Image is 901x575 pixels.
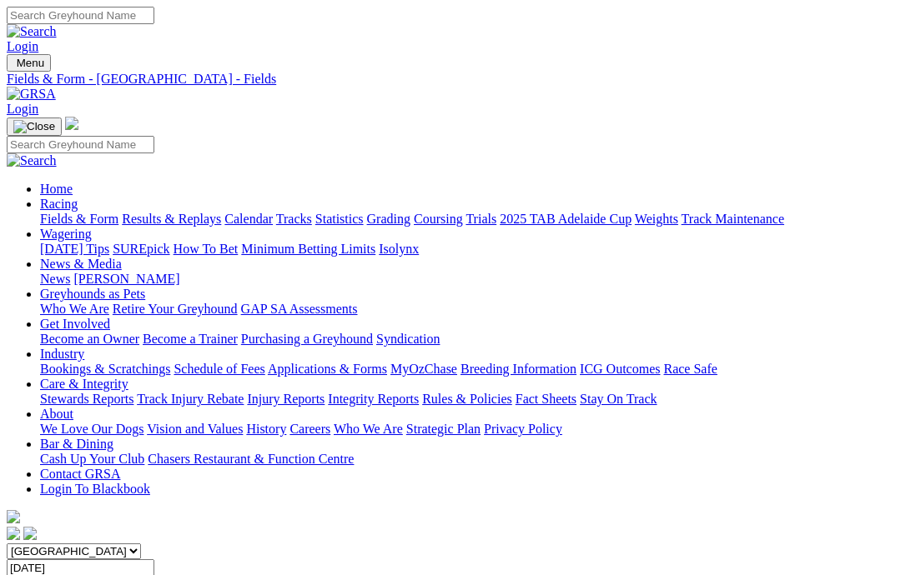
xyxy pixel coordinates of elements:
[379,242,419,256] a: Isolynx
[40,302,894,317] div: Greyhounds as Pets
[484,422,562,436] a: Privacy Policy
[40,347,84,361] a: Industry
[516,392,576,406] a: Fact Sheets
[466,212,496,226] a: Trials
[40,242,109,256] a: [DATE] Tips
[241,332,373,346] a: Purchasing a Greyhound
[113,242,169,256] a: SUREpick
[7,54,51,72] button: Toggle navigation
[23,527,37,540] img: twitter.svg
[580,362,660,376] a: ICG Outcomes
[7,153,57,168] img: Search
[414,212,463,226] a: Coursing
[148,452,354,466] a: Chasers Restaurant & Function Centre
[580,392,657,406] a: Stay On Track
[40,452,144,466] a: Cash Up Your Club
[40,362,894,377] div: Industry
[174,242,239,256] a: How To Bet
[40,242,894,257] div: Wagering
[40,437,113,451] a: Bar & Dining
[73,272,179,286] a: [PERSON_NAME]
[40,377,128,391] a: Care & Integrity
[7,72,894,87] a: Fields & Form - [GEOGRAPHIC_DATA] - Fields
[422,392,512,406] a: Rules & Policies
[40,362,170,376] a: Bookings & Scratchings
[390,362,457,376] a: MyOzChase
[40,452,894,467] div: Bar & Dining
[461,362,576,376] a: Breeding Information
[663,362,717,376] a: Race Safe
[7,527,20,540] img: facebook.svg
[40,182,73,196] a: Home
[40,467,120,481] a: Contact GRSA
[40,227,92,241] a: Wagering
[40,197,78,211] a: Racing
[635,212,678,226] a: Weights
[40,257,122,271] a: News & Media
[40,407,73,421] a: About
[276,212,312,226] a: Tracks
[143,332,238,346] a: Become a Trainer
[40,317,110,331] a: Get Involved
[241,302,358,316] a: GAP SA Assessments
[7,102,38,116] a: Login
[406,422,481,436] a: Strategic Plan
[328,392,419,406] a: Integrity Reports
[122,212,221,226] a: Results & Replays
[137,392,244,406] a: Track Injury Rebate
[334,422,403,436] a: Who We Are
[7,136,154,153] input: Search
[247,392,325,406] a: Injury Reports
[40,212,118,226] a: Fields & Form
[17,57,44,69] span: Menu
[40,482,150,496] a: Login To Blackbook
[376,332,440,346] a: Syndication
[682,212,784,226] a: Track Maintenance
[40,422,894,437] div: About
[40,272,70,286] a: News
[224,212,273,226] a: Calendar
[367,212,410,226] a: Grading
[40,287,145,301] a: Greyhounds as Pets
[289,422,330,436] a: Careers
[40,212,894,227] div: Racing
[246,422,286,436] a: History
[7,117,62,136] button: Toggle navigation
[241,242,375,256] a: Minimum Betting Limits
[7,87,56,102] img: GRSA
[40,302,109,316] a: Who We Are
[40,392,894,407] div: Care & Integrity
[40,392,133,406] a: Stewards Reports
[174,362,264,376] a: Schedule of Fees
[65,117,78,130] img: logo-grsa-white.png
[40,272,894,287] div: News & Media
[40,332,894,347] div: Get Involved
[315,212,364,226] a: Statistics
[268,362,387,376] a: Applications & Forms
[500,212,632,226] a: 2025 TAB Adelaide Cup
[147,422,243,436] a: Vision and Values
[40,332,139,346] a: Become an Owner
[7,510,20,523] img: logo-grsa-white.png
[113,302,238,316] a: Retire Your Greyhound
[7,24,57,39] img: Search
[40,422,143,436] a: We Love Our Dogs
[13,120,55,133] img: Close
[7,39,38,53] a: Login
[7,7,154,24] input: Search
